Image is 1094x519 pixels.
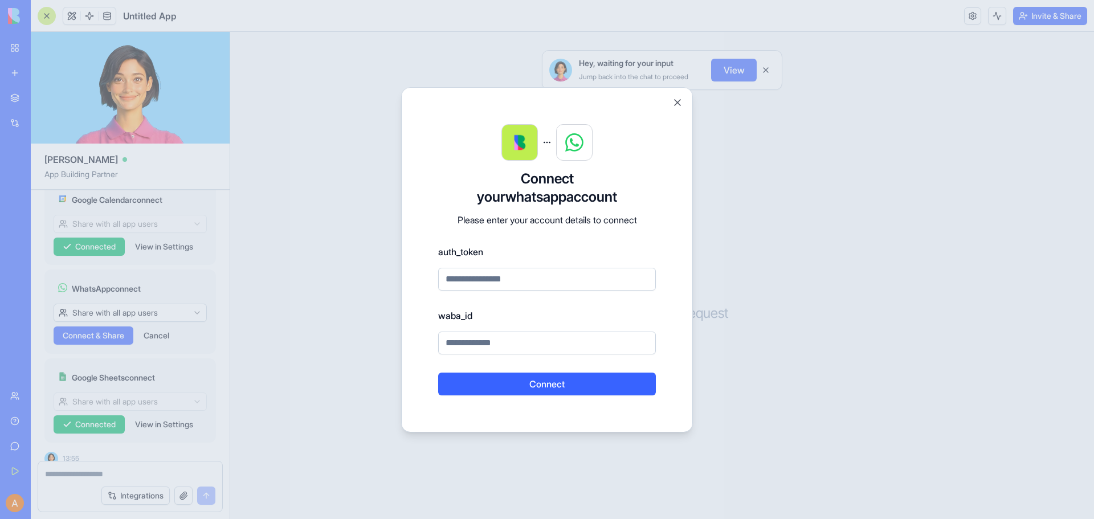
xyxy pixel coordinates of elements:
label: waba_id [438,309,656,322]
h3: Connect your whatsapp account [438,170,656,206]
img: blocks [502,125,537,160]
p: Please enter your account details to connect [438,213,656,227]
button: Connect [438,373,656,395]
label: auth_token [438,245,656,259]
button: Close [672,97,683,108]
img: whatsapp [565,133,583,152]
